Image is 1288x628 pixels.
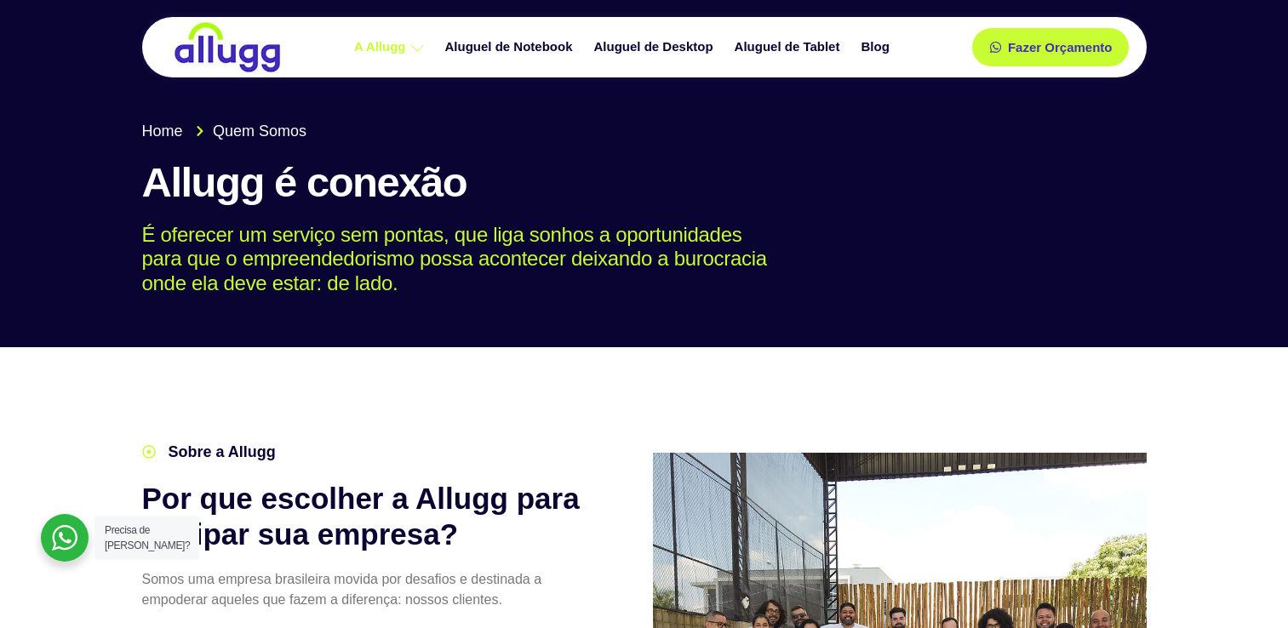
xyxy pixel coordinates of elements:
a: Fazer Orçamento [972,28,1130,66]
h1: Allugg é conexão [142,160,1147,206]
span: Home [142,120,183,143]
a: A Allugg [346,32,437,62]
a: Aluguel de Desktop [586,32,726,62]
span: Fazer Orçamento [1008,41,1113,54]
a: Aluguel de Tablet [726,32,853,62]
a: Aluguel de Notebook [437,32,586,62]
p: É oferecer um serviço sem pontas, que liga sonhos a oportunidades para que o empreendedorismo pos... [142,223,1122,296]
h2: Por que escolher a Allugg para equipar sua empresa? [142,481,602,552]
span: Quem Somos [209,120,306,143]
span: Sobre a Allugg [164,441,276,464]
a: Blog [852,32,902,62]
img: locação de TI é Allugg [172,21,283,73]
span: Precisa de [PERSON_NAME]? [105,524,190,551]
p: Somos uma empresa brasileira movida por desafios e destinada a empoderar aqueles que fazem a dife... [142,569,602,610]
